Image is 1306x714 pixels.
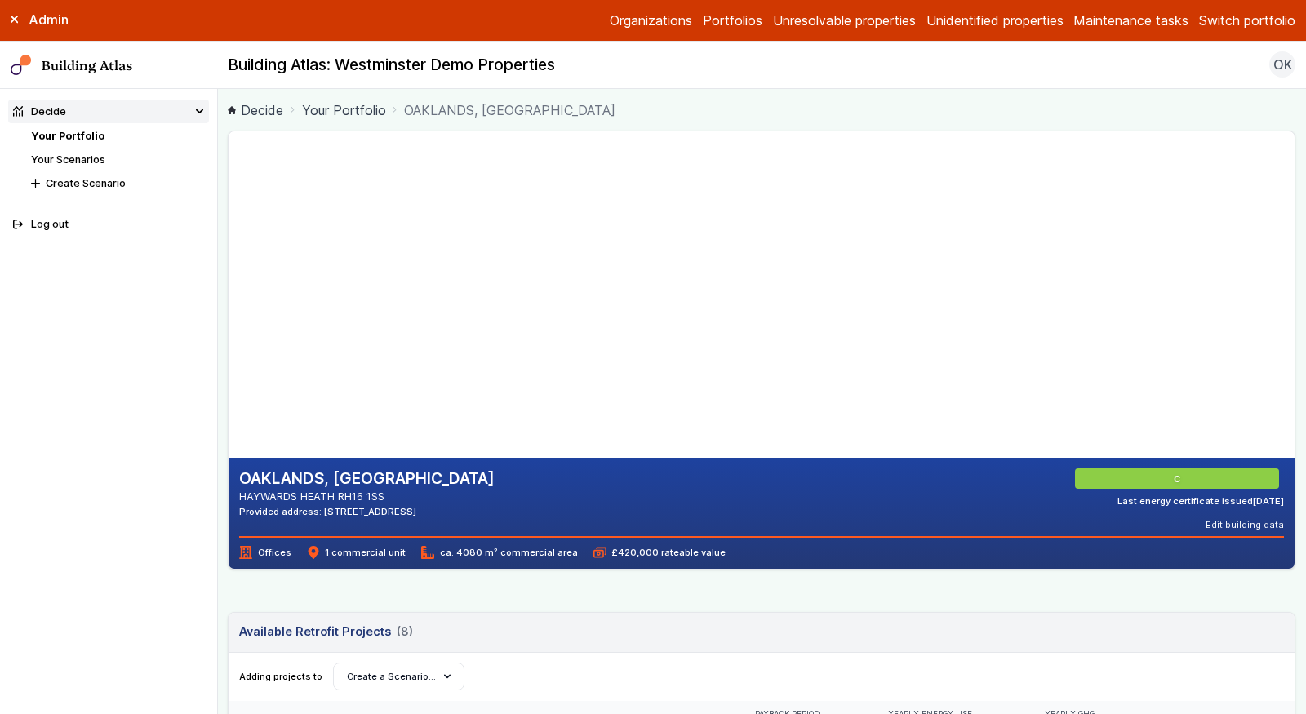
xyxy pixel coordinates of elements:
address: HAYWARDS HEATH RH16 1SS [239,489,495,504]
span: Adding projects to [239,670,322,683]
a: Maintenance tasks [1073,11,1188,30]
a: Organizations [610,11,692,30]
a: Portfolios [703,11,762,30]
a: Unidentified properties [926,11,1064,30]
div: Decide [13,104,66,119]
button: OK [1269,51,1295,78]
a: Decide [228,100,283,120]
div: Last energy certificate issued [1117,494,1284,508]
button: Create a Scenario… [333,663,464,690]
span: £420,000 rateable value [593,546,726,559]
button: Edit building data [1206,518,1284,531]
summary: Decide [8,100,209,123]
span: (8) [397,623,413,641]
div: Provided address: [STREET_ADDRESS] [239,505,495,518]
button: Switch portfolio [1199,11,1295,30]
a: Your Portfolio [302,100,386,120]
h2: Building Atlas: Westminster Demo Properties [228,55,555,76]
h3: Available Retrofit Projects [239,623,412,641]
span: Offices [239,546,291,559]
span: OK [1273,55,1292,74]
h2: OAKLANDS, [GEOGRAPHIC_DATA] [239,468,495,490]
button: Create Scenario [26,171,209,195]
img: main-0bbd2752.svg [11,55,32,76]
span: C [1176,472,1183,486]
time: [DATE] [1253,495,1284,507]
a: Your Portfolio [31,130,104,142]
button: Log out [8,213,209,237]
span: OAKLANDS, [GEOGRAPHIC_DATA] [404,100,615,120]
a: Unresolvable properties [773,11,916,30]
a: Your Scenarios [31,153,105,166]
span: 1 commercial unit [307,546,406,559]
span: ca. 4080 m² commercial area [421,546,577,559]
